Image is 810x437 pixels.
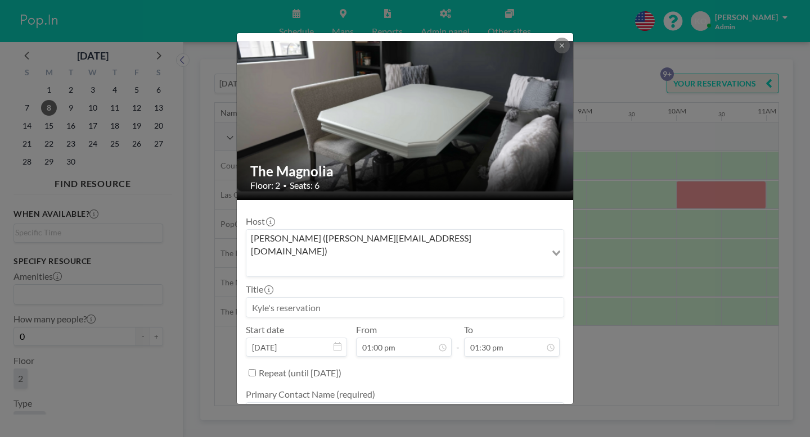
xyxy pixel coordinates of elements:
[246,298,564,317] input: Kyle's reservation
[356,324,377,335] label: From
[249,232,544,257] span: [PERSON_NAME] ([PERSON_NAME][EMAIL_ADDRESS][DOMAIN_NAME])
[250,180,280,191] span: Floor: 2
[290,180,319,191] span: Seats: 6
[246,324,284,335] label: Start date
[237,41,574,193] img: 537.png
[250,163,561,180] h2: The Magnolia
[464,324,473,335] label: To
[246,284,272,295] label: Title
[246,216,274,227] label: Host
[283,181,287,190] span: •
[259,367,341,379] label: Repeat (until [DATE])
[456,328,460,353] span: -
[247,260,545,274] input: Search for option
[246,389,375,400] label: Primary Contact Name (required)
[246,230,564,276] div: Search for option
